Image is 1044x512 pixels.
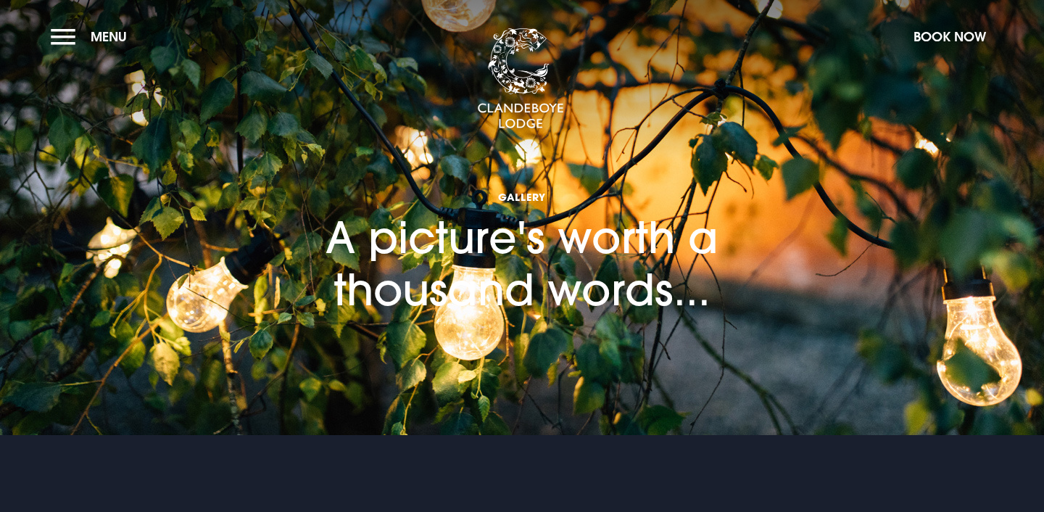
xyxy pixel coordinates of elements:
[232,127,812,316] h1: A picture's worth a thousand words...
[906,21,993,52] button: Book Now
[232,190,812,204] span: Gallery
[51,21,134,52] button: Menu
[477,28,564,130] img: Clandeboye Lodge
[91,28,127,45] span: Menu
